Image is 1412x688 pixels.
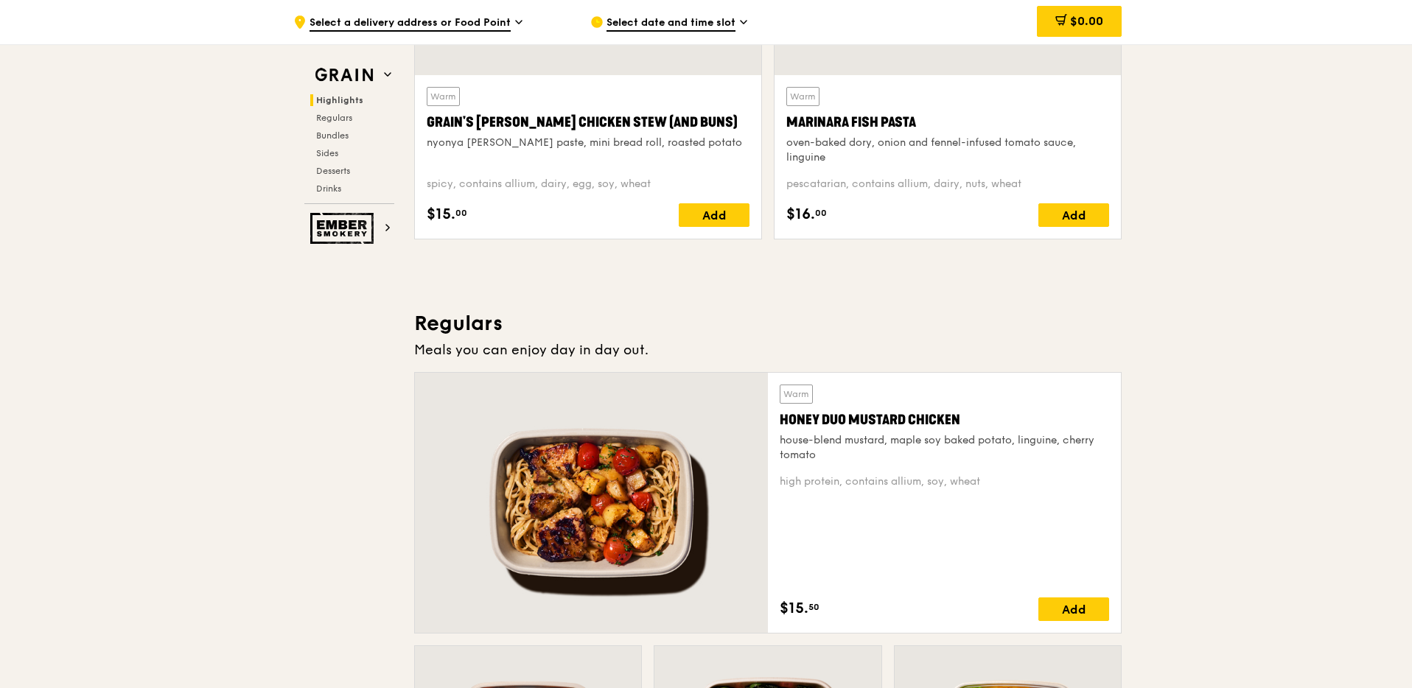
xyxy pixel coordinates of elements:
div: Marinara Fish Pasta [786,112,1109,133]
span: Bundles [316,130,349,141]
span: Desserts [316,166,350,176]
span: Sides [316,148,338,158]
div: Grain's [PERSON_NAME] Chicken Stew (and buns) [427,112,749,133]
img: Grain web logo [310,62,378,88]
div: Add [1038,597,1109,621]
span: Select date and time slot [607,15,735,32]
span: Regulars [316,113,352,123]
div: Meals you can enjoy day in day out. [414,340,1122,360]
span: 00 [455,207,467,219]
div: oven-baked dory, onion and fennel-infused tomato sauce, linguine [786,136,1109,165]
span: Select a delivery address or Food Point [310,15,511,32]
span: 50 [808,601,819,613]
div: Warm [427,87,460,106]
div: spicy, contains allium, dairy, egg, soy, wheat [427,177,749,192]
div: Add [1038,203,1109,227]
div: Add [679,203,749,227]
div: Honey Duo Mustard Chicken [780,410,1109,430]
span: Drinks [316,183,341,194]
h3: Regulars [414,310,1122,337]
img: Ember Smokery web logo [310,213,378,244]
span: $15. [780,597,808,619]
div: house-blend mustard, maple soy baked potato, linguine, cherry tomato [780,433,1109,463]
span: $15. [427,203,455,225]
span: $16. [786,203,815,225]
div: nyonya [PERSON_NAME] paste, mini bread roll, roasted potato [427,136,749,150]
div: Warm [786,87,819,106]
span: 00 [815,207,827,219]
div: Warm [780,385,813,404]
span: Highlights [316,95,363,105]
span: $0.00 [1070,14,1103,28]
div: high protein, contains allium, soy, wheat [780,474,1109,489]
div: pescatarian, contains allium, dairy, nuts, wheat [786,177,1109,192]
